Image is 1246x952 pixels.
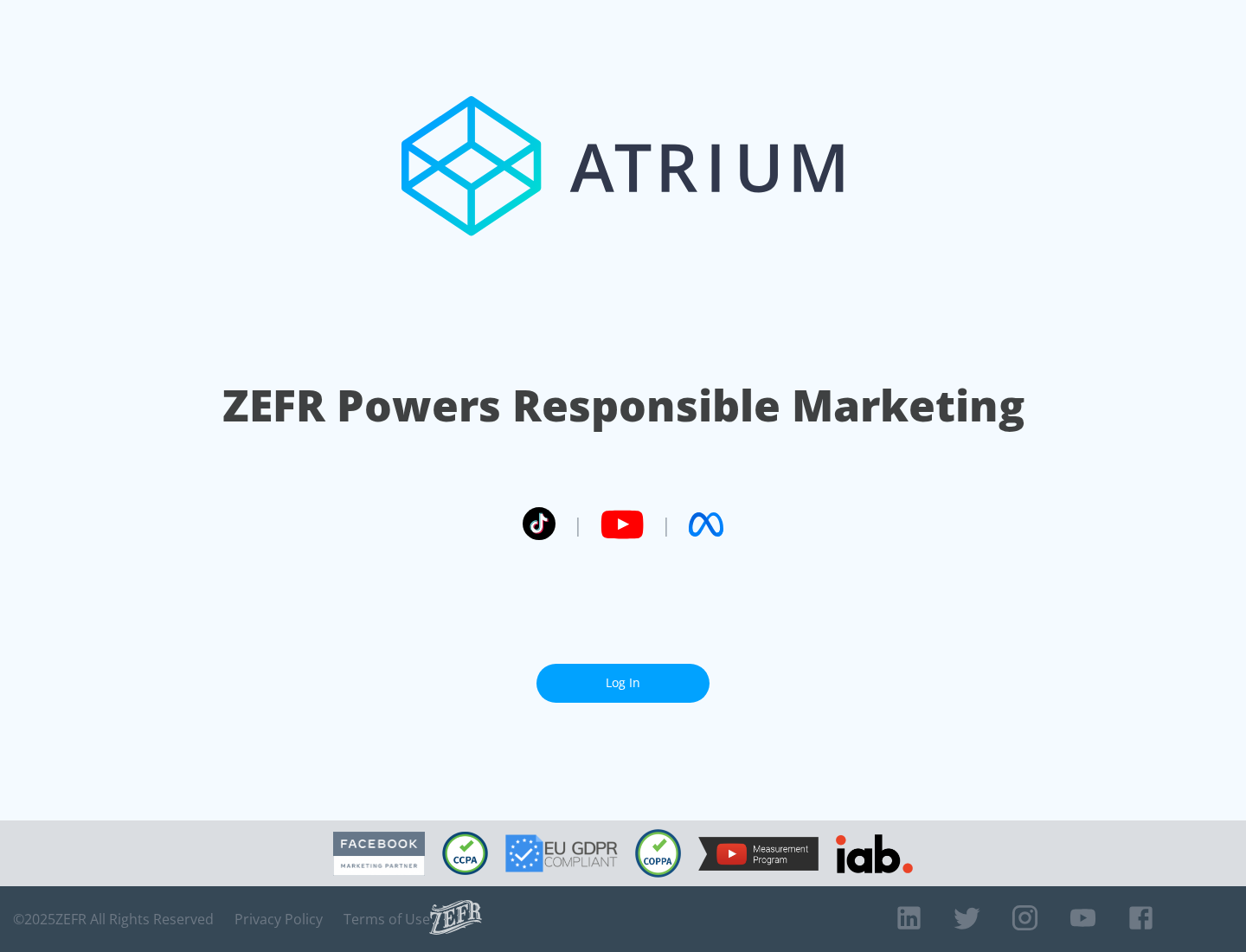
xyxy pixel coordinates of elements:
img: CCPA Compliant [442,832,488,875]
span: | [661,511,671,537]
h1: ZEFR Powers Responsible Marketing [222,376,1024,435]
a: Log In [536,664,710,703]
span: | [573,511,583,537]
a: Terms of Use [344,910,430,928]
img: IAB [836,834,913,873]
img: COPPA Compliant [635,829,681,878]
img: GDPR Compliant [505,834,618,872]
img: Facebook Marketing Partner [333,832,425,876]
img: YouTube Measurement Program [698,837,819,871]
span: © 2025 ZEFR All Rights Reserved [13,910,214,928]
a: Privacy Policy [234,910,323,928]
